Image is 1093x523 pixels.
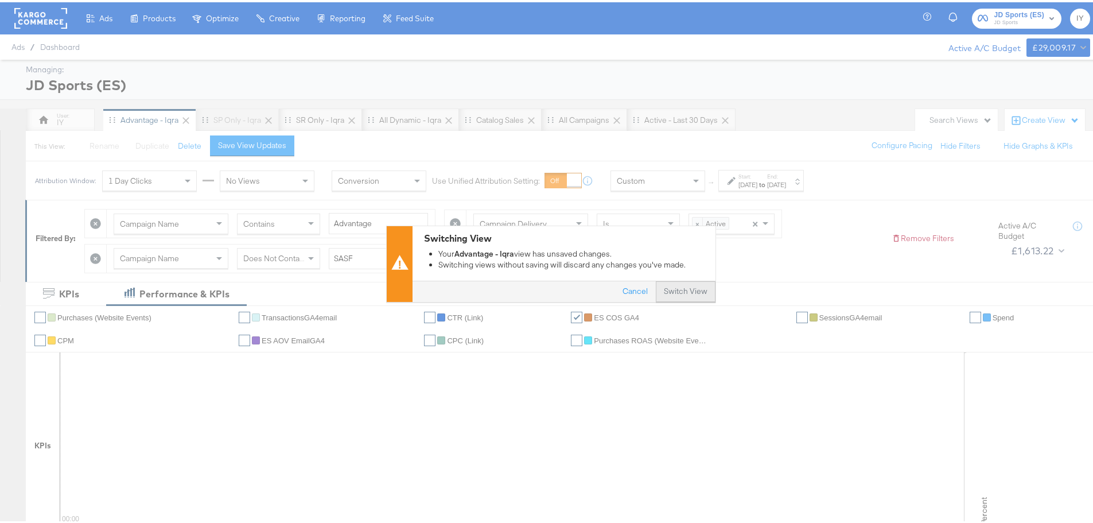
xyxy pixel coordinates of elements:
button: Switch View [656,279,715,300]
button: Cancel [614,279,656,300]
li: Your view has unsaved changes. [438,246,710,257]
strong: Advantage - Iqra [454,246,514,257]
div: Switching View [424,230,710,243]
li: Switching views without saving will discard any changes you've made. [438,257,710,268]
